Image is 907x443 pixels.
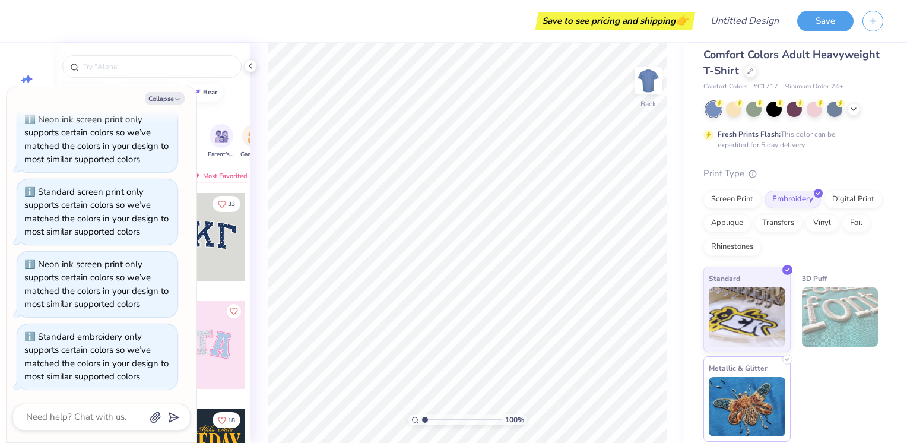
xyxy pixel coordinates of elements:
div: filter for Parent's Weekend [208,124,235,159]
button: Like [213,412,240,428]
span: Comfort Colors [703,82,747,92]
img: Parent's Weekend Image [215,129,229,143]
img: 3D Puff [802,287,879,347]
button: Save [797,11,854,31]
span: 18 [228,417,235,423]
img: Game Day Image [248,129,261,143]
div: Foil [842,214,870,232]
span: Standard [709,272,740,284]
div: Standard screen print only supports certain colors so we’ve matched the colors in your design to ... [24,186,169,238]
div: Print Type [703,167,883,181]
span: Metallic & Glitter [709,362,768,374]
img: Back [636,69,660,93]
div: Save to see pricing and shipping [538,12,692,30]
div: Vinyl [805,214,839,232]
span: 33 [228,201,235,207]
div: Neon ink screen print only supports certain colors so we’ve matched the colors in your design to ... [24,258,169,311]
button: Collapse [145,92,185,105]
button: homecoming [116,84,180,102]
div: Transfers [754,214,802,232]
button: Like [213,196,240,212]
span: 👉 [676,13,689,27]
span: Minimum Order: 24 + [784,82,843,92]
input: Untitled Design [701,9,788,33]
div: Standard embroidery only supports certain colors so we’ve matched the colors in your design to mo... [24,331,169,383]
button: Like [227,304,241,318]
div: This color can be expedited for 5 day delivery. [718,129,864,150]
span: Parent's Weekend [208,150,235,159]
div: Screen Print [703,191,761,208]
span: 100 % [505,414,524,425]
img: Metallic & Glitter [709,377,785,436]
span: # C1717 [753,82,778,92]
div: Digital Print [824,191,882,208]
div: Neon ink screen print only supports certain colors so we’ve matched the colors in your design to ... [24,113,169,166]
span: Game Day [240,150,268,159]
button: bear [185,84,223,102]
strong: Fresh Prints Flash: [718,129,781,139]
div: Applique [703,214,751,232]
span: Comfort Colors Adult Heavyweight T-Shirt [703,48,880,78]
input: Try "Alpha" [82,61,234,72]
button: filter button [208,124,235,159]
div: filter for Game Day [240,124,268,159]
button: football [62,84,112,102]
img: Standard [709,287,785,347]
span: 3D Puff [802,272,827,284]
div: Rhinestones [703,238,761,256]
div: bear [203,89,217,96]
div: Back [640,99,656,109]
button: filter button [240,124,268,159]
div: Embroidery [765,191,821,208]
div: Most Favorited [186,169,253,183]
